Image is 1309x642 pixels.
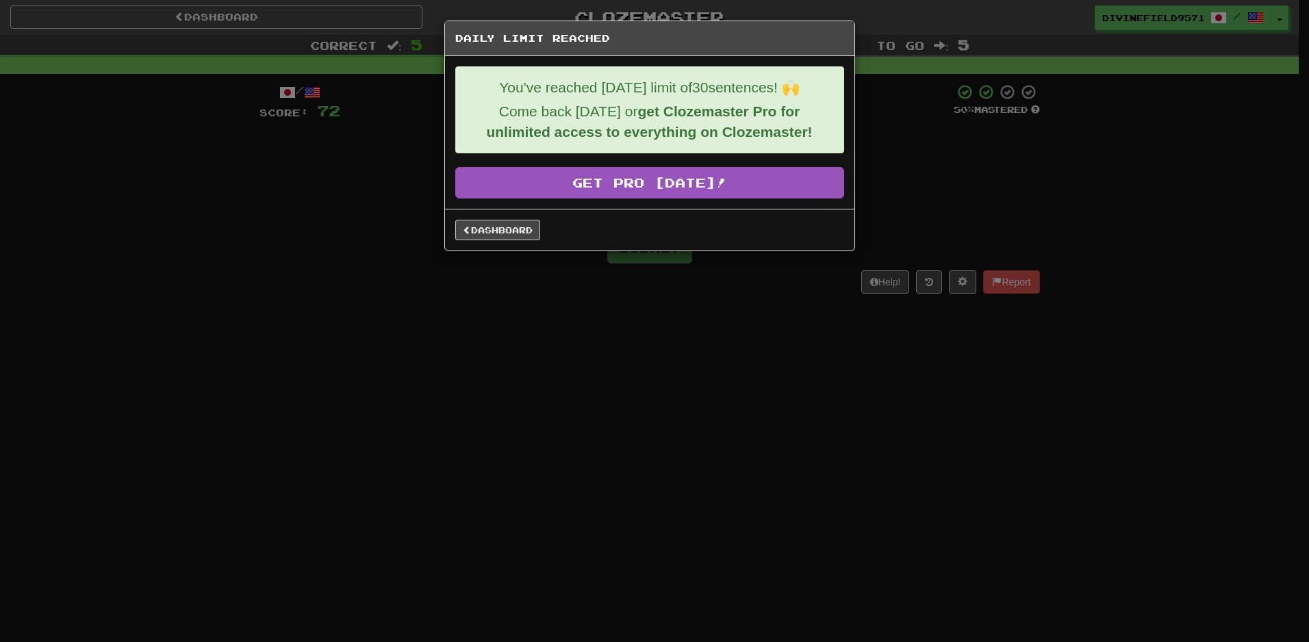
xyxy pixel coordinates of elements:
[455,167,844,198] a: Get Pro [DATE]!
[455,31,844,45] h5: Daily Limit Reached
[466,101,833,142] p: Come back [DATE] or
[455,220,540,240] a: Dashboard
[466,77,833,98] p: You've reached [DATE] limit of 30 sentences! 🙌
[486,103,812,140] strong: get Clozemaster Pro for unlimited access to everything on Clozemaster!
